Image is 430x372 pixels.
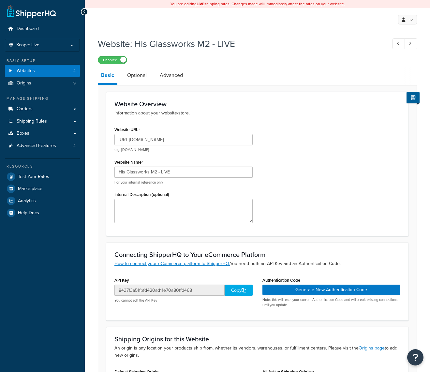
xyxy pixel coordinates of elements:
[114,100,400,108] h3: Website Overview
[5,140,80,152] a: Advanced Features4
[5,127,80,140] a: Boxes
[5,103,80,115] a: Carriers
[5,207,80,219] a: Help Docs
[5,23,80,35] a: Dashboard
[5,58,80,64] div: Basic Setup
[17,143,56,149] span: Advanced Features
[407,349,423,365] button: Open Resource Center
[359,345,385,351] a: Origins page
[73,81,76,86] span: 9
[5,96,80,101] div: Manage Shipping
[114,278,129,283] label: API Key
[262,297,401,307] p: Note: this will reset your current Authentication Code and will break existing connections until ...
[5,164,80,169] div: Resources
[407,92,420,103] button: Show Help Docs
[5,65,80,77] li: Websites
[124,67,150,83] a: Optional
[197,1,204,7] b: LIVE
[17,119,47,124] span: Shipping Rules
[114,335,400,343] h3: Shipping Origins for this Website
[5,65,80,77] a: Websites4
[18,198,36,204] span: Analytics
[114,192,169,197] label: Internal Description (optional)
[114,180,253,185] p: For your internal reference only
[73,143,76,149] span: 4
[262,278,300,283] label: Authentication Code
[405,38,417,49] a: Next Record
[262,285,401,295] button: Generate New Authentication Code
[114,298,253,303] p: You cannot edit the API Key
[156,67,186,83] a: Advanced
[114,110,400,117] p: Information about your website/store.
[5,77,80,89] li: Origins
[17,131,29,136] span: Boxes
[114,127,140,132] label: Website URL
[17,106,33,112] span: Carriers
[114,260,230,267] a: How to connect your eCommerce platform to ShipperHQ.
[5,171,80,183] a: Test Your Rates
[98,67,117,85] a: Basic
[18,186,42,192] span: Marketplace
[114,160,143,165] label: Website Name
[5,140,80,152] li: Advanced Features
[98,37,380,50] h1: Website: His Glassworks M2 - LIVE
[114,251,400,258] h3: Connecting ShipperHQ to Your eCommerce Platform
[18,174,49,180] span: Test Your Rates
[16,42,39,48] span: Scope: Live
[17,68,35,74] span: Websites
[17,81,31,86] span: Origins
[98,56,127,64] label: Enabled
[5,115,80,127] a: Shipping Rules
[5,183,80,195] a: Marketplace
[114,345,400,359] p: An origin is any location your products ship from, whether its vendors, warehouses, or fulfillmen...
[225,285,253,296] div: Copy
[5,195,80,207] a: Analytics
[73,68,76,74] span: 4
[17,26,39,32] span: Dashboard
[114,260,400,267] p: You need both an API Key and an Authentication Code.
[393,38,405,49] a: Previous Record
[18,210,39,216] span: Help Docs
[5,77,80,89] a: Origins9
[114,147,253,152] p: e.g. [DOMAIN_NAME]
